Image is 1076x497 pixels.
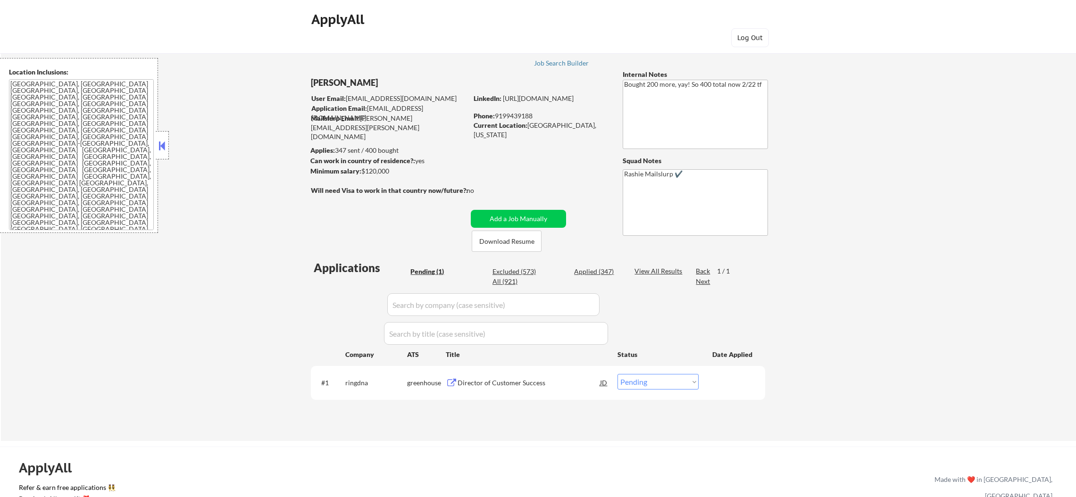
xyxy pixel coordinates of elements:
div: 9199439188 [474,111,607,121]
div: [EMAIL_ADDRESS][DOMAIN_NAME] [311,94,467,103]
div: Title [446,350,609,359]
input: Search by title (case sensitive) [384,322,608,345]
div: greenhouse [407,378,446,388]
strong: Will need Visa to work in that country now/future?: [311,186,468,194]
div: Location Inclusions: [9,67,154,77]
strong: User Email: [311,94,346,102]
button: Download Resume [472,231,542,252]
div: [GEOGRAPHIC_DATA], [US_STATE] [474,121,607,139]
div: $120,000 [310,166,467,176]
div: Next [696,277,711,286]
div: [PERSON_NAME] [311,77,505,89]
div: no [467,186,493,195]
div: Squad Notes [623,156,768,166]
button: Add a Job Manually [471,210,566,228]
div: Director of Customer Success [458,378,600,388]
div: 347 sent / 400 bought [310,146,467,155]
div: View All Results [634,266,685,276]
button: Log Out [731,28,769,47]
div: Excluded (573) [492,267,540,276]
div: ApplyAll [19,460,83,476]
div: Applied (347) [574,267,621,276]
div: Date Applied [712,350,754,359]
strong: LinkedIn: [474,94,501,102]
strong: Current Location: [474,121,527,129]
div: #1 [321,378,338,388]
strong: Application Email: [311,104,367,112]
div: Pending (1) [410,267,458,276]
div: Status [617,346,699,363]
div: ApplyAll [311,11,367,27]
div: Job Search Builder [534,60,589,66]
input: Search by company (case sensitive) [387,293,600,316]
strong: Can work in country of residence?: [310,157,415,165]
a: Refer & earn free applications 👯‍♀️ [19,484,737,494]
div: Back [696,266,711,276]
a: Job Search Builder [534,59,589,69]
strong: Mailslurp Email: [311,114,360,122]
div: Company [345,350,407,359]
a: [URL][DOMAIN_NAME] [503,94,574,102]
strong: Minimum salary: [310,167,361,175]
div: Internal Notes [623,70,768,79]
strong: Phone: [474,112,495,120]
div: All (921) [492,277,540,286]
div: ATS [407,350,446,359]
div: 1 / 1 [717,266,739,276]
div: [EMAIL_ADDRESS][DOMAIN_NAME] [311,104,467,122]
strong: Applies: [310,146,335,154]
div: [PERSON_NAME][EMAIL_ADDRESS][PERSON_NAME][DOMAIN_NAME] [311,114,467,141]
div: ringdna [345,378,407,388]
div: yes [310,156,465,166]
div: JD [599,374,609,391]
div: Applications [314,262,407,273]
